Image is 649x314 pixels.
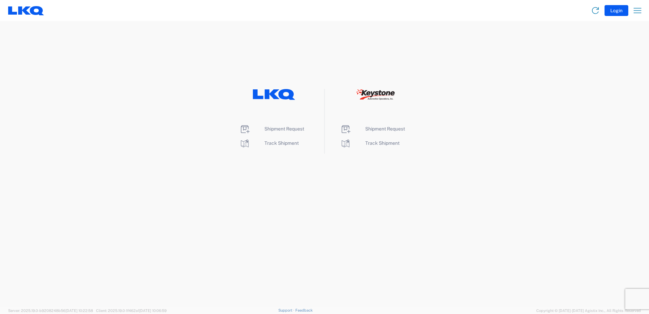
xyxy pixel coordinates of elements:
span: Copyright © [DATE]-[DATE] Agistix Inc., All Rights Reserved [536,308,641,314]
span: Shipment Request [264,126,304,132]
a: Feedback [295,308,313,312]
a: Support [278,308,295,312]
a: Shipment Request [239,126,304,132]
span: [DATE] 10:22:58 [66,309,93,313]
a: Track Shipment [239,140,299,146]
span: Shipment Request [365,126,405,132]
span: Track Shipment [264,140,299,146]
span: [DATE] 10:06:59 [139,309,167,313]
a: Shipment Request [340,126,405,132]
button: Login [605,5,628,16]
span: Client: 2025.19.0-1f462a1 [96,309,167,313]
span: Server: 2025.19.0-b9208248b56 [8,309,93,313]
span: Track Shipment [365,140,400,146]
a: Track Shipment [340,140,400,146]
